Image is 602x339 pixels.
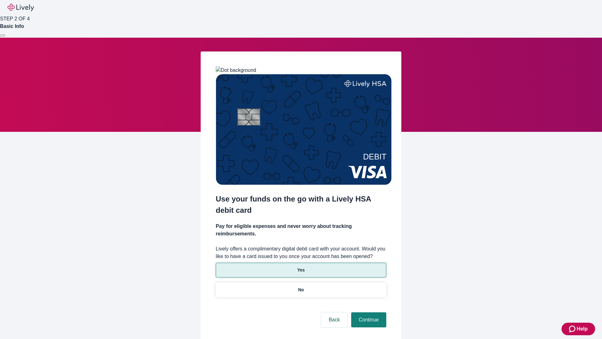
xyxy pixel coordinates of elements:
[297,267,305,273] p: Yes
[298,287,304,293] p: No
[351,312,386,327] button: Continue
[569,325,577,333] svg: Zendesk support icon
[562,323,595,335] button: Zendesk support iconHelp
[216,245,386,260] label: Lively offers a complimentary digital debit card with your account. Would you like to have a card...
[216,282,386,297] button: No
[216,223,386,238] h4: Pay for eligible expenses and never worry about tracking reimbursements.
[216,263,386,277] button: Yes
[321,312,347,327] button: Back
[216,74,392,185] img: Debit card
[8,4,34,11] img: Lively
[216,67,256,74] img: Dot background
[216,193,386,216] h2: Use your funds on the go with a Lively HSA debit card
[577,325,588,333] span: Help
